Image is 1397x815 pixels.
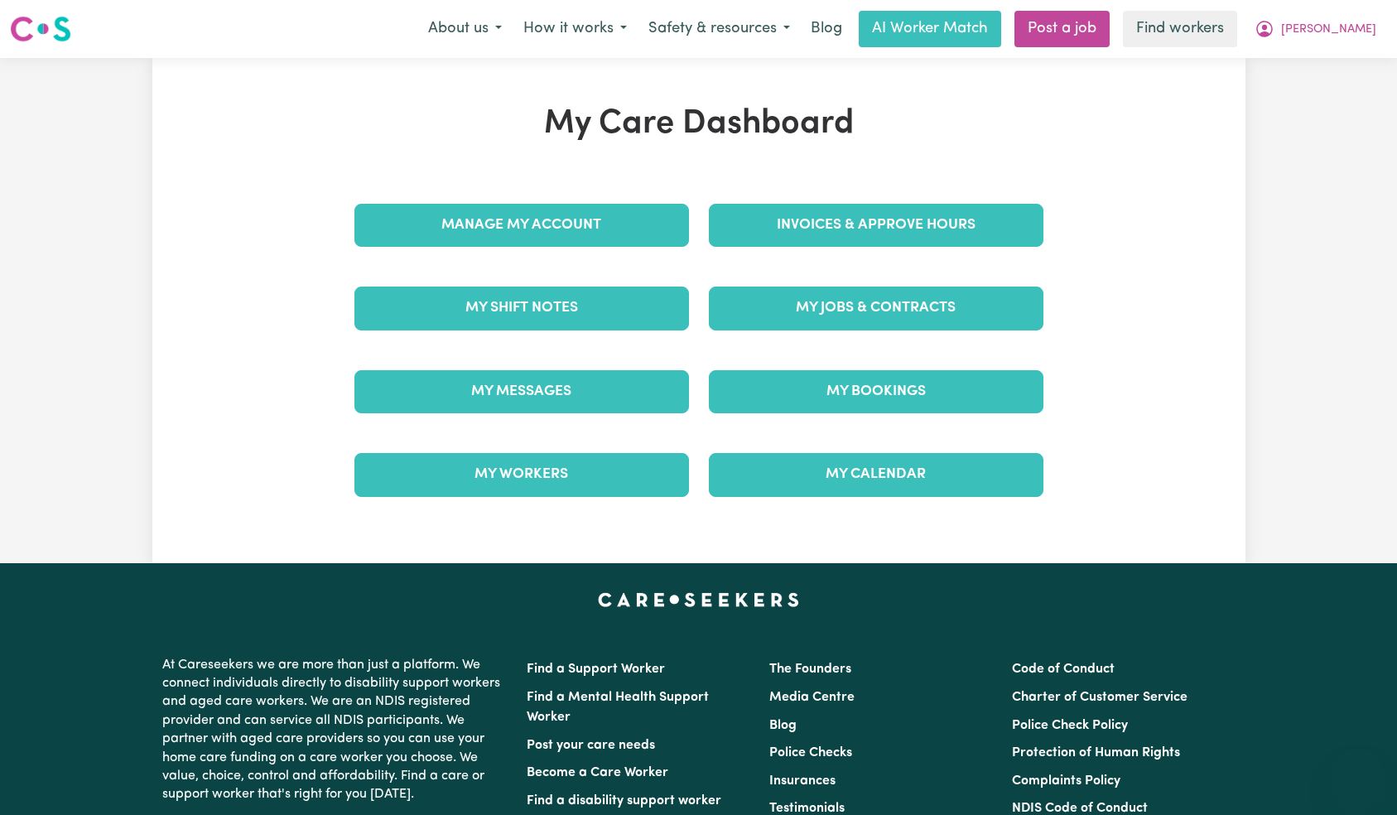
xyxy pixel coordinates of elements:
a: Protection of Human Rights [1012,746,1180,760]
a: Careseekers home page [598,593,799,606]
a: My Workers [354,453,689,496]
button: Safety & resources [638,12,801,46]
span: [PERSON_NAME] [1281,21,1376,39]
button: My Account [1244,12,1387,46]
a: Police Check Policy [1012,719,1128,732]
a: NDIS Code of Conduct [1012,802,1148,815]
a: My Calendar [709,453,1043,496]
a: AI Worker Match [859,11,1001,47]
button: About us [417,12,513,46]
a: My Jobs & Contracts [709,287,1043,330]
p: At Careseekers we are more than just a platform. We connect individuals directly to disability su... [162,649,507,811]
a: Code of Conduct [1012,663,1115,676]
a: My Shift Notes [354,287,689,330]
a: Find a Support Worker [527,663,665,676]
a: Insurances [769,774,836,788]
a: Charter of Customer Service [1012,691,1187,704]
a: Careseekers logo [10,10,71,48]
button: How it works [513,12,638,46]
a: Find a Mental Health Support Worker [527,691,709,724]
a: Invoices & Approve Hours [709,204,1043,247]
a: Police Checks [769,746,852,760]
img: Careseekers logo [10,14,71,44]
a: The Founders [769,663,851,676]
a: Post a job [1014,11,1110,47]
a: Become a Care Worker [527,766,668,779]
iframe: Button to launch messaging window [1331,749,1384,802]
a: Find a disability support worker [527,794,721,808]
h1: My Care Dashboard [344,104,1053,144]
a: Complaints Policy [1012,774,1120,788]
a: My Bookings [709,370,1043,413]
a: Find workers [1123,11,1237,47]
a: Post your care needs [527,739,655,752]
a: Media Centre [769,691,855,704]
a: My Messages [354,370,689,413]
a: Testimonials [769,802,845,815]
a: Blog [801,11,852,47]
a: Blog [769,719,797,732]
a: Manage My Account [354,204,689,247]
